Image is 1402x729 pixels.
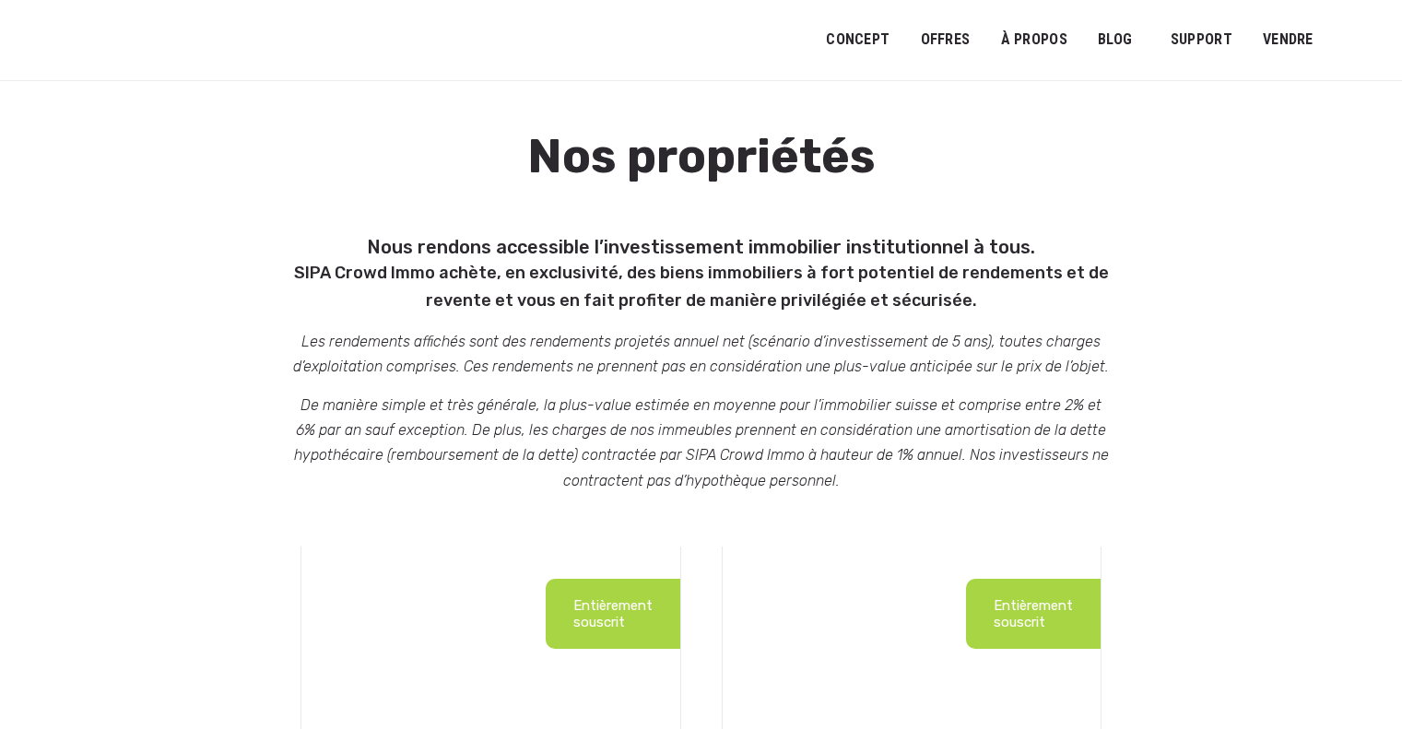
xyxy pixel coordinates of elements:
a: Passer à [1339,22,1380,57]
p: SIPA Crowd Immo achète, en exclusivité, des biens immobiliers à fort potentiel de rendements et d... [291,259,1111,315]
nav: Menu principal [826,17,1374,63]
a: OFFRES [908,19,982,61]
h1: Nos propriétés [291,131,1111,227]
p: Entièrement souscrit [573,597,653,630]
a: Concept [814,19,901,61]
img: Logo [28,20,171,66]
a: Blog [1086,19,1145,61]
a: À PROPOS [988,19,1079,61]
h5: Nous rendons accessible l’investissement immobilier institutionnel à tous. [291,228,1111,315]
a: SUPPORT [1159,19,1244,61]
img: Français [1351,35,1368,46]
em: Les rendements affichés sont des rendements projetés annuel net (scénario d’investissement de 5 a... [293,333,1109,375]
p: Entièrement souscrit [994,597,1073,630]
em: De manière simple et très générale, la plus-value estimée en moyenne pour l’immobilier suisse et ... [294,396,1109,489]
a: VENDRE [1251,19,1325,61]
